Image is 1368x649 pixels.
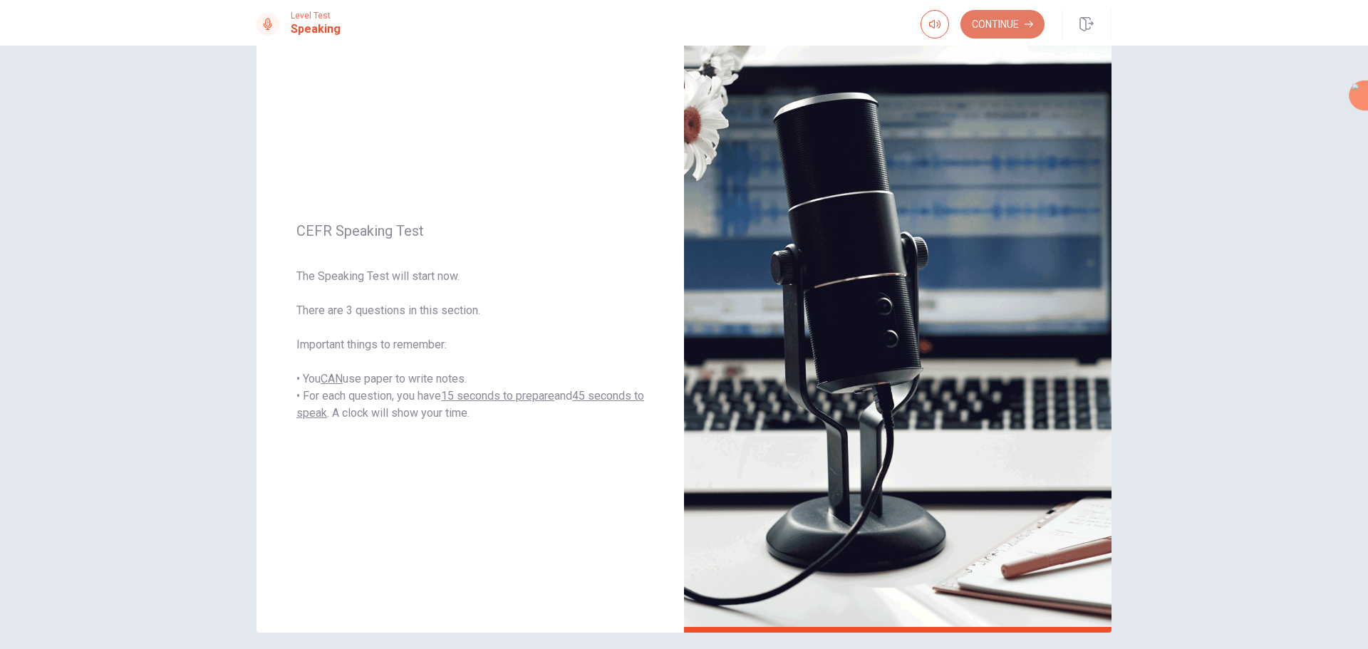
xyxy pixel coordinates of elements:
[684,11,1111,633] img: speaking intro
[296,222,644,239] span: CEFR Speaking Test
[296,268,644,422] span: The Speaking Test will start now. There are 3 questions in this section. Important things to reme...
[441,389,554,403] u: 15 seconds to prepare
[960,10,1045,38] button: Continue
[291,11,341,21] span: Level Test
[291,21,341,38] h1: Speaking
[321,372,343,385] u: CAN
